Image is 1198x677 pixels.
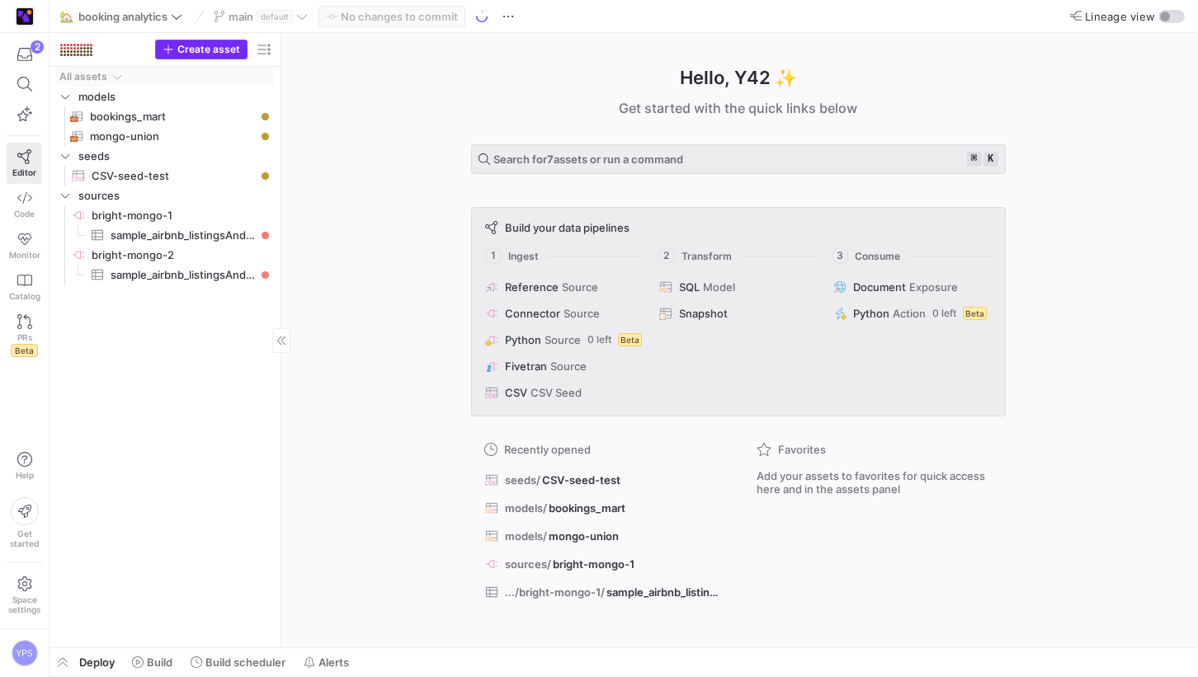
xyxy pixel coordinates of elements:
button: SQLModel [656,277,820,297]
span: Source [562,280,598,294]
img: https://storage.googleapis.com/y42-prod-data-exchange/images/KFz5Wnb3sbkEAGisjDnr4IirDjXyNQ9gHavd... [17,8,33,25]
span: 0 left [932,308,956,319]
button: Help [7,444,42,487]
kbd: ⌘ [967,152,982,167]
span: models/ [505,529,547,543]
span: booking analytics [78,10,167,23]
div: Press SPACE to select this row. [56,146,274,166]
span: Build scheduler [205,656,285,669]
span: sources/ [505,557,551,571]
span: sample_airbnb_listingsAndReviews [606,585,719,599]
span: Python [853,307,889,320]
span: Space settings [8,595,40,614]
a: Monitor [7,225,42,266]
span: CSV-seed-test [542,473,620,487]
span: Catalog [9,291,40,301]
div: Press SPACE to select this row. [56,106,274,126]
button: 🏡booking analytics [56,6,186,27]
span: CSV [505,386,527,399]
a: https://storage.googleapis.com/y42-prod-data-exchange/images/KFz5Wnb3sbkEAGisjDnr4IirDjXyNQ9gHavd... [7,2,42,31]
button: ConnectorSource [482,303,646,323]
span: Connector [505,307,560,320]
span: Source [545,333,581,346]
button: PythonSource0 leftBeta [482,330,646,350]
span: sample_airbnb_listingsAndReviews​​​​​​​​​ [111,226,255,245]
button: Snapshot [656,303,820,323]
span: bright-mongo-1​​​​​​​​ [92,206,271,225]
span: mongo-union​​​​​​​​​​ [90,127,255,146]
button: Build scheduler [183,648,293,676]
span: SQL [679,280,700,294]
div: Press SPACE to select this row. [56,126,274,146]
span: Recently opened [504,443,591,456]
span: Lineage view [1085,10,1155,23]
span: Get started [10,529,39,548]
button: Search for7assets or run a command⌘k [471,144,1006,174]
span: Python [505,333,541,346]
div: Press SPACE to select this row. [56,265,274,284]
span: Editor [12,167,36,177]
a: PRsBeta [7,308,42,364]
a: Editor [7,143,42,184]
span: Beta [963,307,987,320]
span: Build [147,656,172,669]
span: Help [14,470,35,480]
span: Exposure [909,280,958,294]
span: Beta [618,333,642,346]
button: sources/bright-mongo-1 [481,553,724,575]
span: Fivetran [505,360,547,373]
span: 🏡 [60,11,72,22]
div: Press SPACE to select this row. [56,186,274,205]
button: seeds/CSV-seed-test [481,469,724,491]
span: seeds [78,147,271,166]
span: Code [14,209,35,219]
div: Press SPACE to select this row. [56,87,274,106]
a: mongo-union​​​​​​​​​​ [56,126,274,146]
span: Create asset [177,44,240,55]
span: bright-mongo-1 [553,557,634,571]
span: mongo-union [549,529,619,543]
span: bookings_mart [549,501,625,515]
span: sources [78,186,271,205]
div: Press SPACE to select this row. [56,67,274,87]
span: Search for assets or run a command [493,153,683,166]
button: Build [125,648,180,676]
div: Press SPACE to select this row. [56,205,274,225]
span: PRs [17,332,32,342]
span: Monitor [9,250,40,260]
a: CSV-seed-test​​​​​​ [56,166,274,186]
button: Create asset [155,40,248,59]
a: sample_airbnb_listingsAndReviews​​​​​​​​​ [56,225,274,245]
span: Action [893,307,926,320]
a: sample_airbnb_listingsAndReviews​​​​​​​​​ [56,265,274,284]
button: 2 [7,40,42,69]
span: Reference [505,280,559,294]
div: Press SPACE to select this row. [56,225,274,245]
span: Model [703,280,735,294]
button: ReferenceSource [482,277,646,297]
a: Spacesettings [7,569,42,622]
div: 2 [31,40,44,54]
span: Snapshot [679,307,728,320]
span: Deploy [79,656,115,669]
span: Add your assets to favorites for quick access here and in the assets panel [757,469,993,496]
span: Build your data pipelines [505,221,630,234]
div: YPS [12,640,38,666]
span: bright-mongo-2​​​​​​​​ [92,246,271,265]
span: models [78,87,271,106]
span: Source [564,307,600,320]
strong: 7 [547,153,554,166]
button: CSVCSV Seed [482,383,646,402]
div: All assets [59,71,107,82]
span: Alerts [318,656,349,669]
button: PythonAction0 leftBeta [830,303,994,323]
button: YPS [7,636,42,670]
button: FivetranSource [482,356,646,376]
span: seeds/ [505,473,540,487]
span: bookings_mart​​​​​​​​​​ [90,107,255,126]
button: models/bookings_mart [481,497,724,519]
button: Getstarted [7,491,42,555]
span: sample_airbnb_listingsAndReviews​​​​​​​​​ [111,266,255,284]
kbd: k [983,152,998,167]
a: bookings_mart​​​​​​​​​​ [56,106,274,126]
